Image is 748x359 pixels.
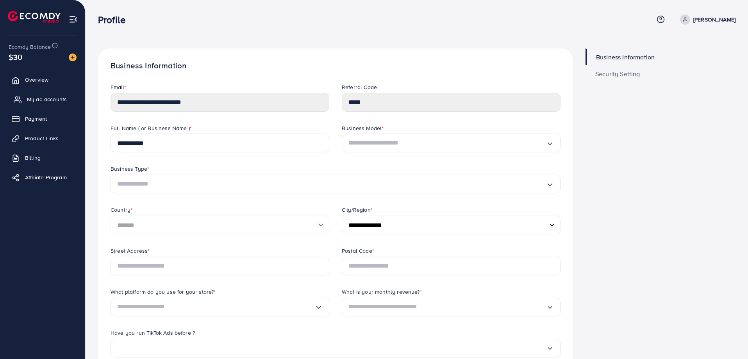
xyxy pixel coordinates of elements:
[111,165,149,173] label: Business Type
[27,95,67,103] span: My ad accounts
[25,115,47,123] span: Payment
[348,301,546,313] input: Search for option
[25,76,48,84] span: Overview
[6,150,79,166] a: Billing
[111,83,126,91] label: Email
[6,170,79,185] a: Affiliate Program
[111,175,561,193] div: Search for option
[596,54,655,60] span: Business Information
[111,298,329,316] div: Search for option
[98,14,132,25] h3: Profile
[111,247,150,255] label: Street Address
[111,206,132,214] label: Country
[342,288,422,296] label: What is your monthly revenue?
[595,71,640,77] span: Security Setting
[117,342,546,354] input: Search for option
[9,51,22,63] span: $30
[342,206,373,214] label: City/Region
[693,15,736,24] p: [PERSON_NAME]
[715,324,742,353] iframe: Chat
[6,130,79,146] a: Product Links
[25,134,59,142] span: Product Links
[69,54,77,61] img: image
[25,173,67,181] span: Affiliate Program
[111,329,195,337] label: Have you run TikTok Ads before ?
[111,339,561,357] div: Search for option
[9,43,51,51] span: Ecomdy Balance
[117,301,315,313] input: Search for option
[111,61,561,71] h1: Business Information
[677,14,736,25] a: [PERSON_NAME]
[342,134,561,152] div: Search for option
[342,298,561,316] div: Search for option
[25,154,41,162] span: Billing
[342,83,377,91] label: Referral Code
[117,178,546,190] input: Search for option
[348,137,546,149] input: Search for option
[111,288,216,296] label: What platform do you use for your store?
[6,111,79,127] a: Payment
[8,11,61,23] img: logo
[111,124,192,132] label: Full Name ( or Business Name )
[342,124,384,132] label: Business Model
[69,15,78,24] img: menu
[6,72,79,88] a: Overview
[6,91,79,107] a: My ad accounts
[342,247,374,255] label: Postal Code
